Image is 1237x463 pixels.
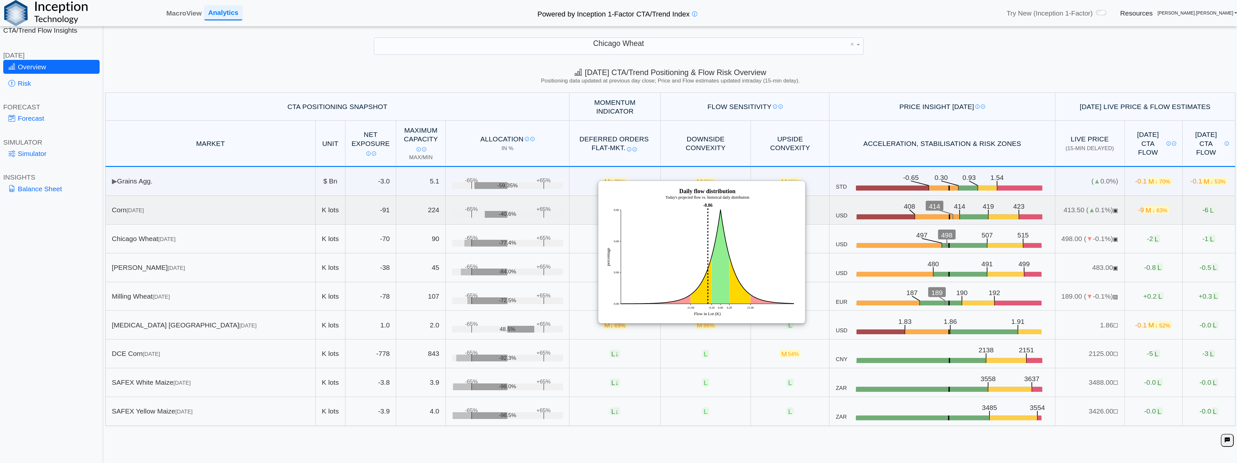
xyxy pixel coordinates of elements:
[403,126,439,152] div: Maximum Capacity
[3,103,100,111] div: FORECAST
[1225,141,1229,146] img: Info
[703,179,714,185] span: 85%
[3,60,100,74] a: Overview
[695,321,716,329] span: M
[788,179,799,185] span: 65%
[787,379,794,386] span: L
[702,350,709,358] span: L
[1055,93,1235,121] th: [DATE] Live Price & Flow Estimates
[1156,263,1163,271] span: L
[1147,235,1160,243] span: -2
[1131,130,1176,157] div: [DATE] CTA Flow
[537,292,551,299] div: +65%
[158,236,176,242] span: [DATE]
[1031,404,1046,411] text: 3554
[499,211,516,217] span: -40.6%
[499,297,516,304] span: -72.5%
[396,196,446,225] td: 224
[627,147,631,151] img: Info
[1199,379,1218,386] span: -0.0
[836,184,847,190] span: STD
[316,397,345,426] td: K lots
[537,206,551,213] div: +65%
[1006,9,1092,17] span: Try New (Inception 1-Factor)
[574,68,766,77] span: [DATE] CTA/Trend Positioning & Flow Risk Overview
[112,292,309,301] div: Milling Wheat
[904,203,915,210] text: 408
[963,174,976,182] text: 0.93
[593,39,644,48] span: Chicago Wheat
[396,282,446,311] td: 107
[3,138,100,147] div: SIMULATOR
[981,375,996,383] text: 3558
[610,350,620,358] span: L
[982,231,993,239] text: 507
[500,326,515,333] span: 48.5%
[1211,379,1218,386] span: L
[830,121,1055,167] th: Acceleration, Stabilisation & Risk Zones
[615,350,619,357] span: ↓
[1152,207,1167,214] span: ↓ 63%
[1153,235,1160,243] span: L
[345,225,396,253] td: -70
[366,151,371,156] img: Info
[1212,292,1219,300] span: L
[836,299,847,305] span: EUR
[603,177,627,185] span: M
[1211,407,1218,415] span: L
[1013,203,1025,210] text: 423
[1144,206,1169,214] span: M
[316,253,345,282] td: K lots
[535,7,692,19] h2: Powered by Inception 1-Factor CTA/Trend Index
[316,167,345,196] td: $ Bn
[112,378,309,387] div: SAFEX White Maize
[944,318,958,325] text: 1.86
[929,203,940,210] text: 414
[1153,350,1160,358] span: L
[537,321,551,327] div: +65%
[112,321,309,329] div: [MEDICAL_DATA] [GEOGRAPHIC_DATA]
[112,407,309,415] div: SAFEX Yellow Maize
[112,263,309,272] div: [PERSON_NAME]
[175,409,193,415] span: [DATE]
[1055,368,1125,397] td: 3488.00
[1199,263,1218,271] span: -0.5
[465,206,478,213] div: -65%
[610,177,613,185] span: ↓
[537,379,551,385] div: +65%
[126,207,144,214] span: [DATE]
[633,147,637,151] img: Read More
[345,339,396,368] td: -778
[899,318,912,325] text: 1.83
[957,289,968,296] text: 190
[1120,9,1153,17] a: Resources
[1113,207,1118,214] span: OPEN: Market session is currently open.
[1025,375,1040,383] text: 3637
[1156,379,1163,386] span: L
[372,151,376,156] img: Read More
[1086,292,1093,300] span: ▼
[1156,407,1163,415] span: L
[105,121,316,167] th: MARKET
[1012,318,1025,325] text: 1.91
[1113,294,1118,300] span: CLOSED: Session finished for the day.
[396,368,446,397] td: 3.9
[661,121,751,167] th: Downside Convexity
[1166,141,1171,146] img: Info
[1113,236,1118,242] span: OPEN: Market session is currently open.
[932,289,943,296] text: 189
[422,147,426,151] img: Read More
[982,404,998,411] text: 3485
[316,196,345,225] td: K lots
[836,241,847,248] span: USD
[667,102,823,111] div: Flow Sensitivity
[981,105,985,109] img: Read More
[537,350,551,356] div: +65%
[168,265,185,271] span: [DATE]
[1055,253,1125,282] td: 483.00
[1208,350,1215,358] span: L
[610,407,620,415] span: L
[979,347,994,354] text: 2138
[603,321,627,329] span: M
[537,235,551,241] div: +65%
